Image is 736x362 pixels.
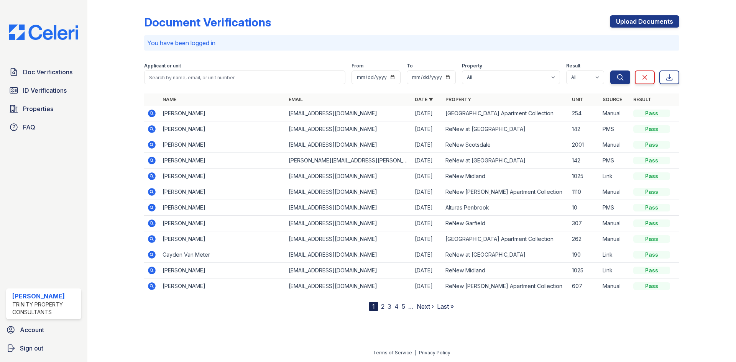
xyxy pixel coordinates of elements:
[569,137,600,153] td: 2001
[159,216,286,231] td: [PERSON_NAME]
[569,216,600,231] td: 307
[407,63,413,69] label: To
[442,278,568,294] td: ReNew [PERSON_NAME] Apartment Collection
[569,231,600,247] td: 262
[442,153,568,169] td: ReNew at [GEOGRAPHIC_DATA]
[286,247,412,263] td: [EMAIL_ADDRESS][DOMAIN_NAME]
[20,325,44,334] span: Account
[633,157,670,164] div: Pass
[412,169,442,184] td: [DATE]
[572,97,583,102] a: Unit
[633,267,670,274] div: Pass
[442,184,568,200] td: ReNew [PERSON_NAME] Apartment Collection
[20,344,43,353] span: Sign out
[144,70,345,84] input: Search by name, email, or unit number
[388,303,391,310] a: 3
[289,97,303,102] a: Email
[419,350,450,355] a: Privacy Policy
[3,25,84,40] img: CE_Logo_Blue-a8612792a0a2168367f1c8372b55b34899dd931a85d93a1a3d3e32e68fde9ad4.png
[600,169,630,184] td: Link
[412,184,442,200] td: [DATE]
[633,125,670,133] div: Pass
[415,350,416,355] div: |
[600,216,630,231] td: Manual
[159,169,286,184] td: [PERSON_NAME]
[286,184,412,200] td: [EMAIL_ADDRESS][DOMAIN_NAME]
[144,63,181,69] label: Applicant or unit
[381,303,384,310] a: 2
[442,263,568,278] td: ReNew Midland
[159,263,286,278] td: [PERSON_NAME]
[569,278,600,294] td: 607
[603,97,622,102] a: Source
[412,153,442,169] td: [DATE]
[610,15,679,28] a: Upload Documents
[159,184,286,200] td: [PERSON_NAME]
[286,216,412,231] td: [EMAIL_ADDRESS][DOMAIN_NAME]
[437,303,454,310] a: Last »
[23,104,53,113] span: Properties
[569,247,600,263] td: 190
[600,153,630,169] td: PMS
[442,216,568,231] td: ReNew Garfield
[286,278,412,294] td: [EMAIL_ADDRESS][DOMAIN_NAME]
[3,322,84,337] a: Account
[442,200,568,216] td: Alturas Penbrook
[412,106,442,121] td: [DATE]
[415,97,433,102] a: Date ▼
[600,278,630,294] td: Manual
[633,204,670,211] div: Pass
[569,153,600,169] td: 142
[412,231,442,247] td: [DATE]
[12,292,78,301] div: [PERSON_NAME]
[442,169,568,184] td: ReNew Midland
[3,341,84,356] a: Sign out
[633,141,670,149] div: Pass
[412,278,442,294] td: [DATE]
[569,200,600,216] td: 10
[286,263,412,278] td: [EMAIL_ADDRESS][DOMAIN_NAME]
[412,216,442,231] td: [DATE]
[286,121,412,137] td: [EMAIL_ADDRESS][DOMAIN_NAME]
[566,63,580,69] label: Result
[286,153,412,169] td: [PERSON_NAME][EMAIL_ADDRESS][PERSON_NAME][DOMAIN_NAME]
[412,247,442,263] td: [DATE]
[442,247,568,263] td: ReNew at [GEOGRAPHIC_DATA]
[12,301,78,316] div: Trinity Property Consultants
[6,64,81,80] a: Doc Verifications
[569,184,600,200] td: 1110
[412,121,442,137] td: [DATE]
[159,121,286,137] td: [PERSON_NAME]
[633,282,670,290] div: Pass
[286,169,412,184] td: [EMAIL_ADDRESS][DOMAIN_NAME]
[286,106,412,121] td: [EMAIL_ADDRESS][DOMAIN_NAME]
[159,278,286,294] td: [PERSON_NAME]
[412,137,442,153] td: [DATE]
[159,106,286,121] td: [PERSON_NAME]
[600,231,630,247] td: Manual
[23,67,72,77] span: Doc Verifications
[633,251,670,259] div: Pass
[633,188,670,196] div: Pass
[286,231,412,247] td: [EMAIL_ADDRESS][DOMAIN_NAME]
[442,106,568,121] td: [GEOGRAPHIC_DATA] Apartment Collection
[600,263,630,278] td: Link
[600,121,630,137] td: PMS
[633,172,670,180] div: Pass
[412,263,442,278] td: [DATE]
[569,121,600,137] td: 142
[442,121,568,137] td: ReNew at [GEOGRAPHIC_DATA]
[600,200,630,216] td: PMS
[402,303,405,310] a: 5
[394,303,399,310] a: 4
[159,200,286,216] td: [PERSON_NAME]
[369,302,378,311] div: 1
[6,101,81,116] a: Properties
[633,235,670,243] div: Pass
[412,200,442,216] td: [DATE]
[408,302,414,311] span: …
[159,231,286,247] td: [PERSON_NAME]
[462,63,482,69] label: Property
[633,110,670,117] div: Pass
